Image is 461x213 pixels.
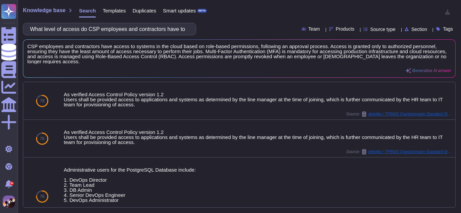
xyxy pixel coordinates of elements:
span: Tags [443,27,453,31]
span: Source: [346,149,453,154]
span: Generative AI answer [412,69,451,73]
input: Search a question or template... [27,23,189,35]
span: Duplicates [133,8,156,13]
span: deloitte / TPRMS Questionnaire Standard SIG 2025 Core 1208 [368,150,453,154]
span: CSP employees and contractors have access to systems in the cloud based on role-based permissions... [27,44,451,64]
img: user [3,196,15,208]
span: 78 [40,137,44,141]
div: 9+ [10,181,14,185]
span: Team [308,27,320,31]
span: Search [79,8,96,13]
div: As verified Access Control Policy version 1.2 Users shall be provided access to applications and ... [64,92,453,107]
span: Source type [370,27,396,32]
span: deloitte / TPRMS Questionnaire Standard SIG 2025 Core 1208 [368,112,453,116]
span: Products [336,27,354,31]
span: 76 [40,194,44,199]
span: Smart updates [163,8,196,13]
span: Knowledge base [23,8,65,13]
span: Source: [346,111,453,117]
span: 78 [40,99,44,103]
div: As verified Access Control Policy version 1.2 Users shall be provided access to applications and ... [64,130,453,145]
span: Section [411,27,427,32]
div: BETA [197,9,207,13]
span: Templates [103,8,126,13]
button: user [1,194,20,209]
